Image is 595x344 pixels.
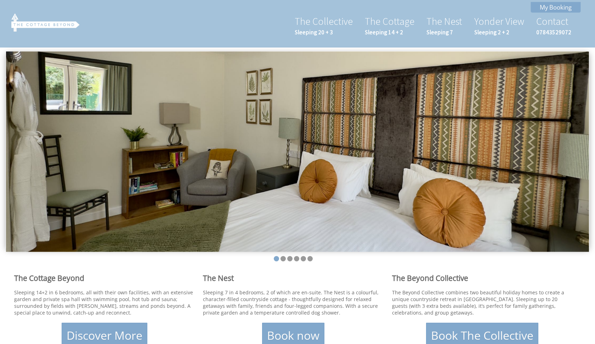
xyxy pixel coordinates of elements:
[203,289,383,316] p: Sleeping 7 in 4 bedrooms, 2 of which are en-suite. The Nest is a colourful, character-filled coun...
[536,15,571,36] a: Contact07843529072
[295,15,353,36] a: The CollectiveSleeping 20 + 3
[474,15,524,36] a: Yonder ViewSleeping 2 + 2
[14,273,194,283] h2: The Cottage Beyond
[14,289,194,316] p: Sleeping 14+2 in 6 bedrooms, all with their own facilities, with an extensive garden and private ...
[531,2,581,13] a: My Booking
[536,28,571,36] small: 07843529072
[295,28,353,36] small: Sleeping 20 + 3
[392,289,572,316] p: The Beyond Collective combines two beautiful holiday homes to create a unique countryside retreat...
[426,28,462,36] small: Sleeping 7
[365,28,414,36] small: Sleeping 14 + 2
[10,12,81,32] img: The Cottage Beyond
[365,15,414,36] a: The CottageSleeping 14 + 2
[474,28,524,36] small: Sleeping 2 + 2
[426,15,462,36] a: The NestSleeping 7
[203,273,383,283] h2: The Nest
[392,273,572,283] h2: The Beyond Collective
